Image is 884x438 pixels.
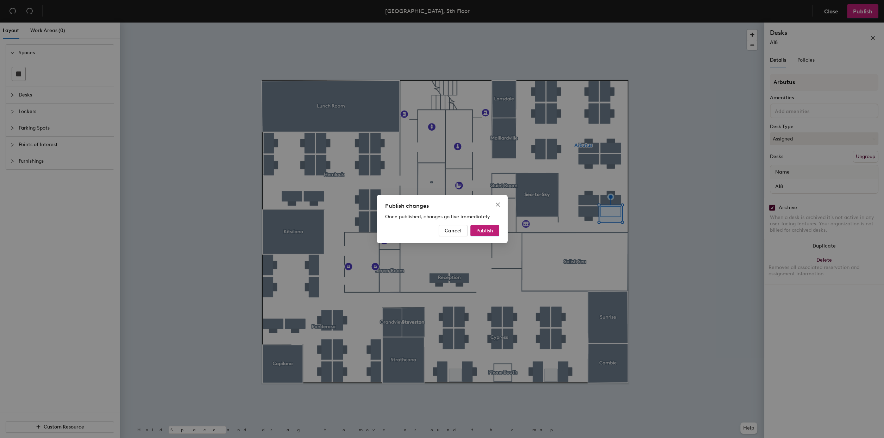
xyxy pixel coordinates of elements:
span: close [495,202,501,207]
span: Once published, changes go live immediately [385,214,490,220]
button: Cancel [439,225,468,236]
span: Close [492,202,503,207]
button: Close [492,199,503,210]
div: Publish changes [385,202,499,210]
span: Cancel [445,228,462,234]
button: Publish [470,225,499,236]
span: Publish [476,228,493,234]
